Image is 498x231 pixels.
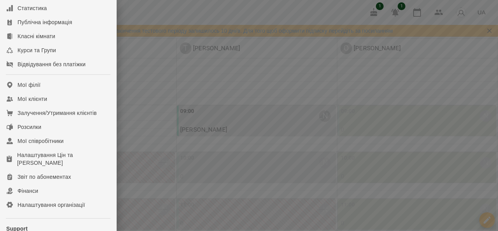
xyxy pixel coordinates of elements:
[17,151,110,167] div: Налаштування Цін та [PERSON_NAME]
[18,201,85,209] div: Налаштування організації
[18,187,38,195] div: Фінанси
[18,95,47,103] div: Мої клієнти
[18,123,41,131] div: Розсилки
[18,109,97,117] div: Залучення/Утримання клієнтів
[18,32,55,40] div: Класні кімнати
[18,46,56,54] div: Курси та Групи
[18,137,64,145] div: Мої співробітники
[18,81,40,89] div: Мої філії
[18,60,86,68] div: Відвідування без платіжки
[18,18,72,26] div: Публічна інформація
[18,4,47,12] div: Статистика
[18,173,71,181] div: Звіт по абонементах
